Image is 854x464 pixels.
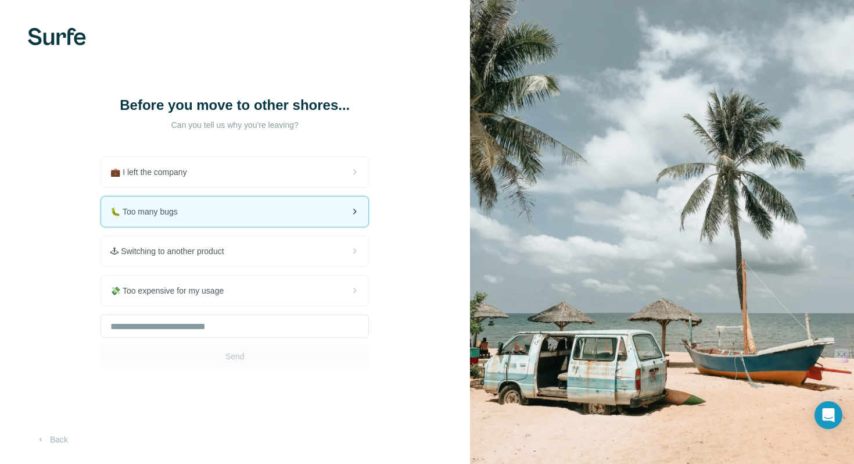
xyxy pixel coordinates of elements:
h1: Before you move to other shores... [119,96,351,115]
div: Open Intercom Messenger [814,401,842,429]
span: 🐛 Too many bugs [110,206,187,217]
button: Back [28,429,76,450]
span: 💸 Too expensive for my usage [110,285,233,297]
span: 💼 I left the company [110,166,196,178]
p: Can you tell us why you're leaving? [119,119,351,131]
span: 🕹 Switching to another product [110,245,233,257]
img: Surfe's logo [28,28,86,45]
